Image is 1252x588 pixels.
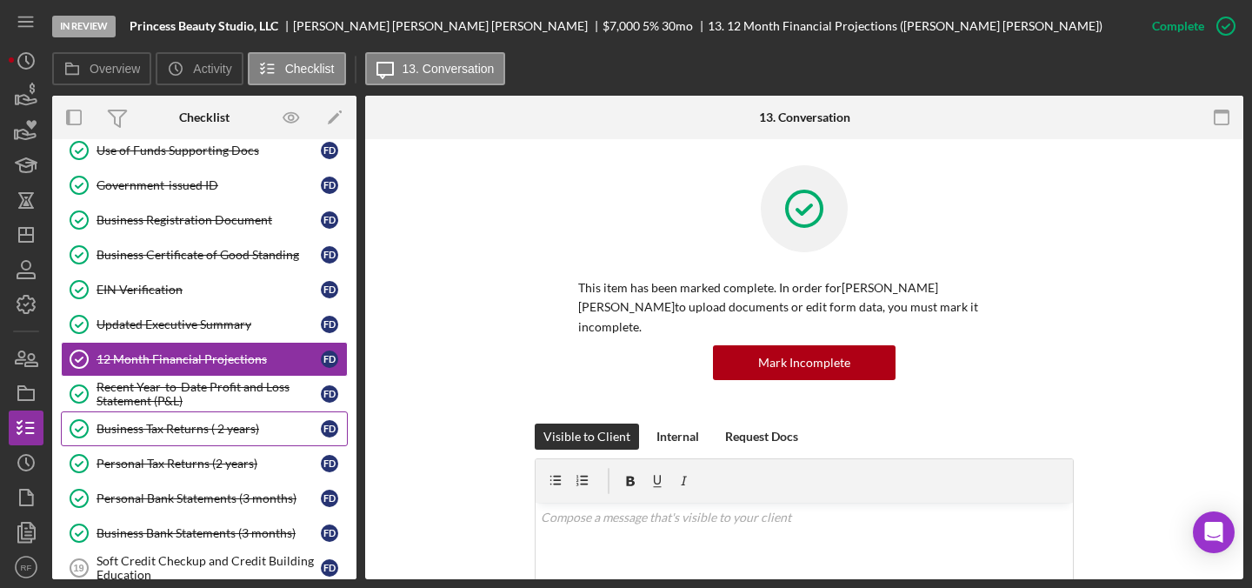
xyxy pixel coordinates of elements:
[648,424,708,450] button: Internal
[21,563,32,572] text: RF
[97,422,321,436] div: Business Tax Returns ( 2 years)
[97,283,321,297] div: EIN Verification
[321,420,338,438] div: F D
[713,345,896,380] button: Mark Incomplete
[1135,9,1243,43] button: Complete
[61,516,348,551] a: Business Bank Statements (3 months)FD
[61,133,348,168] a: Use of Funds Supporting DocsFD
[52,16,116,37] div: In Review
[321,177,338,194] div: F D
[403,62,495,76] label: 13. Conversation
[656,424,699,450] div: Internal
[52,52,151,85] button: Overview
[321,211,338,229] div: F D
[321,455,338,472] div: F D
[130,19,278,33] b: Princess Beauty Studio, LLC
[179,110,230,124] div: Checklist
[61,446,348,481] a: Personal Tax Returns (2 years)FD
[61,551,348,585] a: 19Soft Credit Checkup and Credit Building EducationFD
[193,62,231,76] label: Activity
[61,377,348,411] a: Recent Year-to-Date Profit and Loss Statement (P&L)FD
[1193,511,1235,553] div: Open Intercom Messenger
[61,237,348,272] a: Business Certificate of Good StandingFD
[61,272,348,307] a: EIN VerificationFD
[61,411,348,446] a: Business Tax Returns ( 2 years)FD
[321,281,338,298] div: F D
[97,213,321,227] div: Business Registration Document
[321,490,338,507] div: F D
[321,525,338,542] div: F D
[73,563,83,573] tspan: 19
[321,559,338,577] div: F D
[365,52,506,85] button: 13. Conversation
[535,424,639,450] button: Visible to Client
[758,345,850,380] div: Mark Incomplete
[321,246,338,264] div: F D
[643,19,659,33] div: 5 %
[285,62,335,76] label: Checklist
[97,144,321,157] div: Use of Funds Supporting Docs
[708,19,1102,33] div: 13. 12 Month Financial Projections ([PERSON_NAME] [PERSON_NAME])
[248,52,346,85] button: Checklist
[156,52,243,85] button: Activity
[97,178,321,192] div: Government-issued ID
[61,168,348,203] a: Government-issued IDFD
[321,316,338,333] div: F D
[716,424,807,450] button: Request Docs
[321,351,338,368] div: F D
[97,491,321,505] div: Personal Bank Statements (3 months)
[9,550,43,585] button: RF
[90,62,140,76] label: Overview
[61,203,348,237] a: Business Registration DocumentFD
[321,385,338,403] div: F D
[97,526,321,540] div: Business Bank Statements (3 months)
[1152,9,1204,43] div: Complete
[97,248,321,262] div: Business Certificate of Good Standing
[293,19,603,33] div: [PERSON_NAME] [PERSON_NAME] [PERSON_NAME]
[61,481,348,516] a: Personal Bank Statements (3 months)FD
[578,278,1030,337] p: This item has been marked complete. In order for [PERSON_NAME] [PERSON_NAME] to upload documents ...
[97,554,321,582] div: Soft Credit Checkup and Credit Building Education
[603,18,640,33] span: $7,000
[97,380,321,408] div: Recent Year-to-Date Profit and Loss Statement (P&L)
[662,19,693,33] div: 30 mo
[61,342,348,377] a: 12 Month Financial ProjectionsFD
[61,307,348,342] a: Updated Executive SummaryFD
[321,142,338,159] div: F D
[97,352,321,366] div: 12 Month Financial Projections
[759,110,850,124] div: 13. Conversation
[543,424,630,450] div: Visible to Client
[725,424,798,450] div: Request Docs
[97,317,321,331] div: Updated Executive Summary
[97,457,321,471] div: Personal Tax Returns (2 years)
